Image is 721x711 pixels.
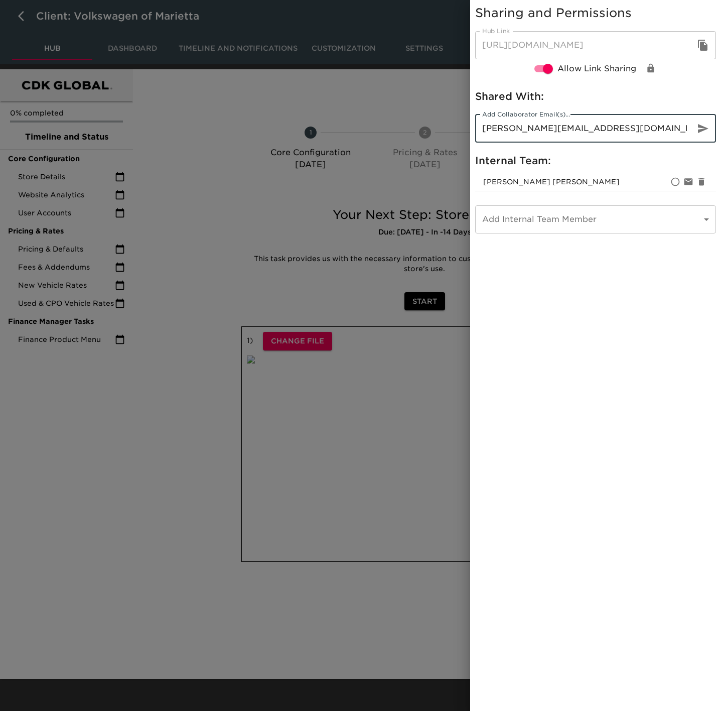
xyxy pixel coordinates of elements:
div: Remove matthew.grajales@cdk.com [695,175,708,188]
div: ​ [475,205,716,233]
div: Disable notifications for matthew.grajales@cdk.com [682,175,695,188]
span: Allow Link Sharing [557,63,636,75]
h5: Sharing and Permissions [475,5,716,21]
h6: Internal Team: [475,153,716,169]
span: matthew.grajales@cdk.com [483,178,620,186]
div: Set as primay account owner [669,175,682,188]
h6: Shared With: [475,88,716,104]
div: Change View/Edit Permissions for Link Share [644,62,657,75]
